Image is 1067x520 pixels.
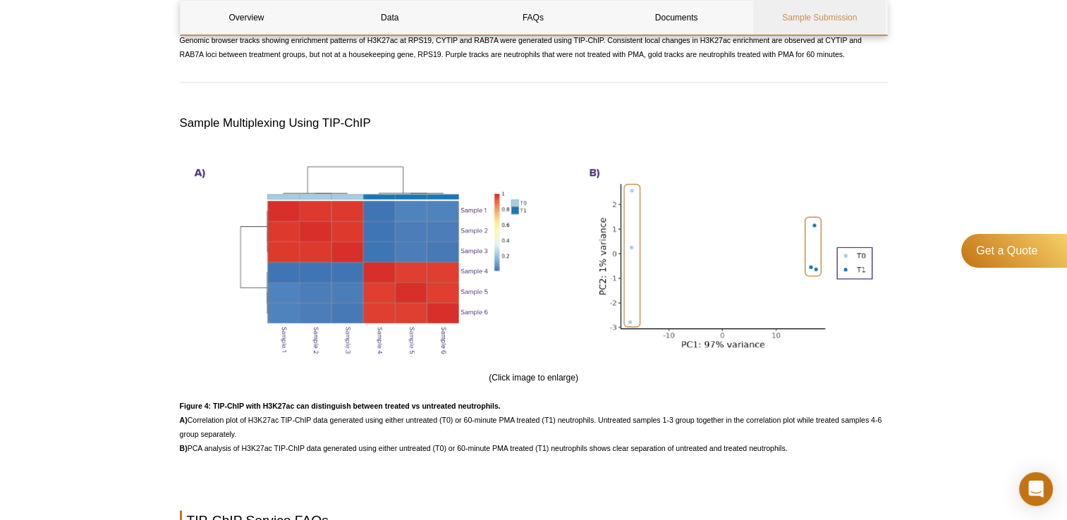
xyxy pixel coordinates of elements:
[610,1,743,35] a: Documents
[753,1,886,35] a: Sample Submission
[180,416,188,424] strong: A)
[180,142,888,385] div: (Click image to enlarge)
[324,1,456,35] a: Data
[180,115,888,132] h3: Sample Multiplexing Using TIP-ChIP
[180,402,501,410] strong: Figure 4: TIP-ChIP with H3K27ac can distinguish between treated vs untreated neutrophils.
[180,142,888,366] img: TIP-ChIP with H3K27ac​
[1019,472,1053,506] div: Open Intercom Messenger
[181,1,313,35] a: Overview
[961,234,1067,268] a: Get a Quote
[180,22,862,58] span: Genomic browser tracks showing enrichment patterns of H3K27ac at RPS19, CYTIP and RAB7A were gene...
[180,402,882,452] span: Correlation plot of H3K27ac TIP-ChIP data generated using either untreated (T0) or 60-minute PMA ...
[180,444,188,452] strong: B)
[467,1,599,35] a: FAQs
